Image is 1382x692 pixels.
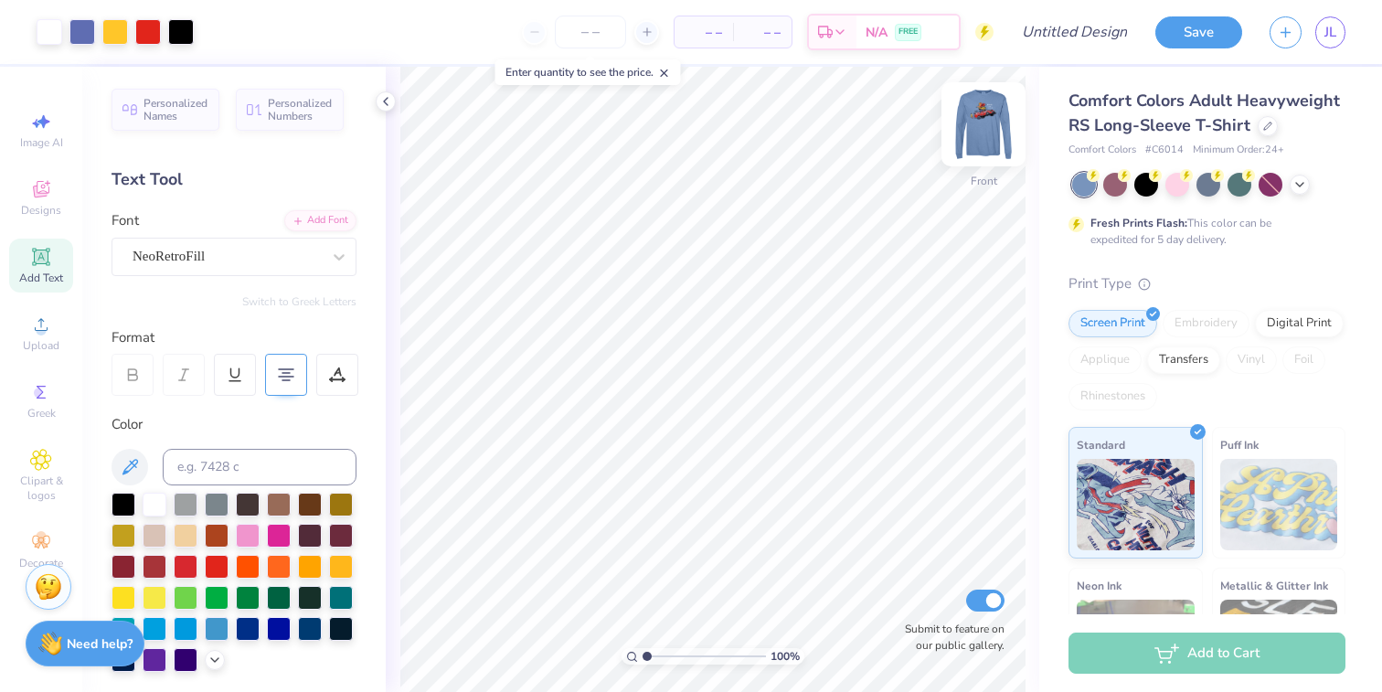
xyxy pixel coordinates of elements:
[163,449,356,485] input: e.g. 7428 c
[112,414,356,435] div: Color
[895,621,1005,654] label: Submit to feature on our public gallery.
[1220,435,1259,454] span: Puff Ink
[771,648,800,665] span: 100 %
[1226,346,1277,374] div: Vinyl
[1193,143,1284,158] span: Minimum Order: 24 +
[1077,459,1195,550] img: Standard
[1077,435,1125,454] span: Standard
[268,97,333,122] span: Personalized Numbers
[144,97,208,122] span: Personalized Names
[21,203,61,218] span: Designs
[1147,346,1220,374] div: Transfers
[112,327,358,348] div: Format
[27,406,56,421] span: Greek
[1068,90,1340,136] span: Comfort Colors Adult Heavyweight RS Long-Sleeve T-Shirt
[1077,576,1122,595] span: Neon Ink
[744,23,781,42] span: – –
[1220,576,1328,595] span: Metallic & Glitter Ink
[112,167,356,192] div: Text Tool
[866,23,888,42] span: N/A
[898,26,918,38] span: FREE
[1220,459,1338,550] img: Puff Ink
[1315,16,1345,48] a: JL
[1155,16,1242,48] button: Save
[1068,310,1157,337] div: Screen Print
[1220,600,1338,691] img: Metallic & Glitter Ink
[1090,216,1187,230] strong: Fresh Prints Flash:
[1068,143,1136,158] span: Comfort Colors
[1068,273,1345,294] div: Print Type
[971,173,997,189] div: Front
[1077,600,1195,691] img: Neon Ink
[284,210,356,231] div: Add Font
[19,556,63,570] span: Decorate
[67,635,133,653] strong: Need help?
[9,474,73,503] span: Clipart & logos
[1090,215,1315,248] div: This color can be expedited for 5 day delivery.
[947,88,1020,161] img: Front
[1145,143,1184,158] span: # C6014
[686,23,722,42] span: – –
[20,135,63,150] span: Image AI
[112,210,139,231] label: Font
[1068,383,1157,410] div: Rhinestones
[19,271,63,285] span: Add Text
[242,294,356,309] button: Switch to Greek Letters
[555,16,626,48] input: – –
[1007,14,1142,50] input: Untitled Design
[1282,346,1325,374] div: Foil
[495,59,681,85] div: Enter quantity to see the price.
[1068,346,1142,374] div: Applique
[1163,310,1249,337] div: Embroidery
[23,338,59,353] span: Upload
[1255,310,1344,337] div: Digital Print
[1324,22,1336,43] span: JL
